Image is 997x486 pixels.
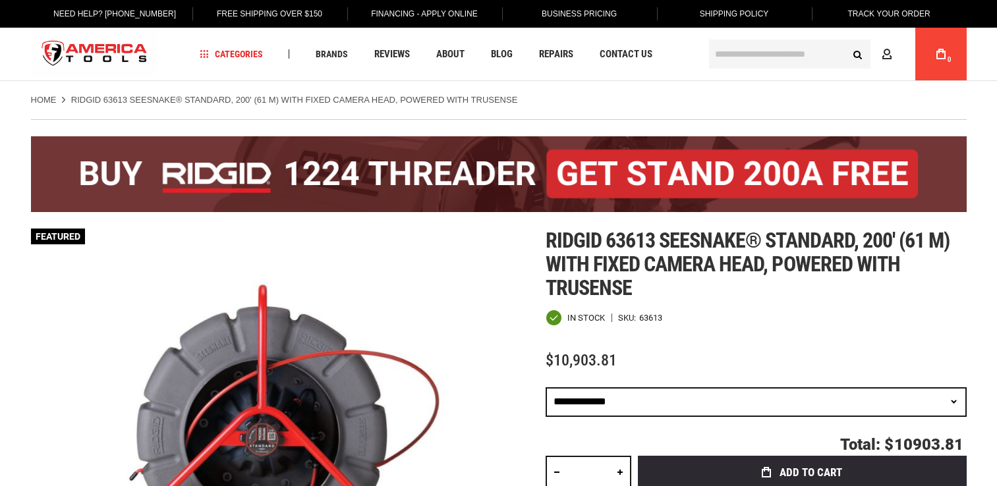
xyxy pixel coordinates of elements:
img: America Tools [31,30,159,79]
span: About [436,49,465,59]
a: store logo [31,30,159,79]
span: Brands [316,49,348,59]
div: 63613 [639,313,662,322]
span: Ridgid 63613 seesnake® standard, 200' (61 m) with fixed camera head, powered with trusense [546,228,950,300]
span: 10903.81 [894,435,963,454]
a: Repairs [533,45,579,63]
div: Availability [546,310,605,326]
span: Contact Us [600,49,652,59]
a: Contact Us [594,45,658,63]
a: Brands [310,45,354,63]
span: Total: $ [840,435,894,454]
button: Search [845,41,870,67]
strong: RIDGID 63613 SEESNAKE® STANDARD, 200' (61 M) WITH FIXED CAMERA HEAD, POWERED WITH TRUSENSE [71,95,518,105]
a: Reviews [368,45,416,63]
span: In stock [567,313,605,322]
span: Categories [200,49,263,59]
img: BOGO: Buy the RIDGID® 1224 Threader (26092), get the 92467 200A Stand FREE! [31,136,967,212]
a: Blog [485,45,519,63]
a: 0 [928,28,954,80]
span: $10,903.81 [546,351,617,369]
a: About [430,45,470,63]
span: Shipping Policy [700,9,769,18]
a: Categories [194,45,269,63]
span: 0 [948,56,952,63]
span: Repairs [539,49,573,59]
strong: SKU [618,313,639,322]
span: Blog [491,49,513,59]
span: Add to Cart [780,467,842,478]
a: Home [31,94,57,106]
span: Reviews [374,49,410,59]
